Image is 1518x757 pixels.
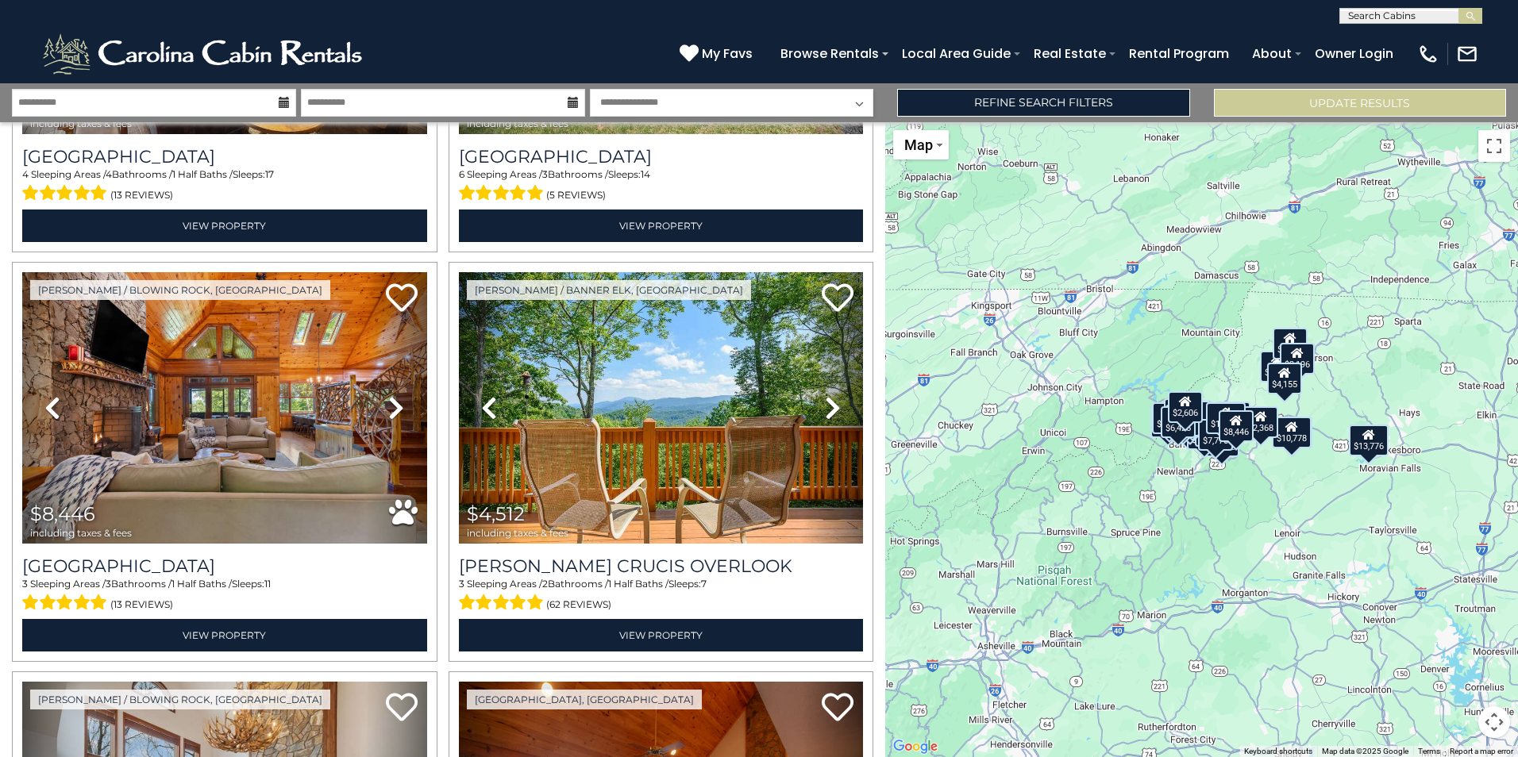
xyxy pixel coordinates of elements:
[1216,402,1250,433] div: $3,660
[1349,425,1389,456] div: $13,776
[459,272,864,543] img: thumbnail_163278412.jpeg
[822,691,853,725] a: Add to favorites
[22,168,29,180] span: 4
[264,578,271,590] span: 11
[22,272,427,543] img: thumbnail_163277015.jpeg
[889,736,942,757] img: Google
[1243,406,1278,438] div: $2,368
[1272,417,1312,448] div: $14,057
[897,89,1189,117] a: Refine Search Filters
[1150,406,1185,438] div: $5,490
[467,118,568,129] span: including taxes & fees
[546,594,611,615] span: (62 reviews)
[106,578,111,590] span: 3
[22,146,427,167] h3: Cucumber Tree Lodge
[1279,343,1314,375] div: $3,196
[30,118,132,129] span: including taxes & fees
[1121,40,1237,67] a: Rental Program
[1161,406,1196,438] div: $6,425
[1198,419,1233,451] div: $7,775
[1266,363,1301,394] div: $4,155
[386,282,418,316] a: Add to favorites
[702,44,753,63] span: My Favs
[772,40,887,67] a: Browse Rentals
[542,168,548,180] span: 3
[22,555,427,577] h3: Chimney Island
[1322,747,1408,755] span: Map data ©2025 Google
[106,168,112,180] span: 4
[1456,43,1478,65] img: mail-regular-white.png
[459,168,464,180] span: 6
[459,619,864,651] a: View Property
[172,168,233,180] span: 1 Half Baths /
[1478,706,1510,738] button: Map camera controls
[459,577,864,615] div: Sleeping Areas / Bathrooms / Sleeps:
[894,40,1019,67] a: Local Area Guide
[459,146,864,167] a: [GEOGRAPHIC_DATA]
[265,168,274,180] span: 17
[22,577,427,615] div: Sleeping Areas / Bathrooms / Sleeps:
[30,502,95,525] span: $8,446
[467,280,751,300] a: [PERSON_NAME] / Banner Elk, [GEOGRAPHIC_DATA]
[30,690,330,709] a: [PERSON_NAME] / Blowing Rock, [GEOGRAPHIC_DATA]
[1272,328,1307,359] div: $6,843
[40,30,369,78] img: White-1-2.png
[30,528,132,538] span: including taxes & fees
[1450,747,1513,755] a: Report a map error
[1244,40,1300,67] a: About
[467,528,568,538] span: including taxes & fees
[22,578,28,590] span: 3
[1026,40,1114,67] a: Real Estate
[386,691,418,725] a: Add to favorites
[459,167,864,206] div: Sleeping Areas / Bathrooms / Sleeps:
[1272,417,1312,448] div: $10,778
[904,136,933,153] span: Map
[22,167,427,206] div: Sleeping Areas / Bathrooms / Sleeps:
[889,736,942,757] a: Open this area in Google Maps (opens a new window)
[1259,351,1294,382] div: $3,518
[459,209,864,242] a: View Property
[608,578,668,590] span: 1 Half Baths /
[110,594,173,615] span: (13 reviews)
[30,280,330,300] a: [PERSON_NAME] / Blowing Rock, [GEOGRAPHIC_DATA]
[459,555,864,577] a: [PERSON_NAME] Crucis Overlook
[1418,747,1440,755] a: Terms (opens in new tab)
[822,282,853,316] a: Add to favorites
[1151,402,1186,434] div: $2,811
[701,578,707,590] span: 7
[1244,746,1312,757] button: Keyboard shortcuts
[641,168,650,180] span: 14
[1206,402,1246,434] div: $11,553
[680,44,757,64] a: My Favs
[22,555,427,577] a: [GEOGRAPHIC_DATA]
[1307,40,1401,67] a: Owner Login
[22,619,427,651] a: View Property
[459,578,464,590] span: 3
[893,130,949,159] button: Change map style
[546,185,606,206] span: (5 reviews)
[459,555,864,577] h3: Valle Crucis Overlook
[171,578,232,590] span: 1 Half Baths /
[22,146,427,167] a: [GEOGRAPHIC_DATA]
[542,578,548,590] span: 2
[467,502,525,525] span: $4,512
[110,185,173,206] span: (13 reviews)
[1168,391,1203,423] div: $2,606
[1219,410,1254,442] div: $8,446
[1214,89,1506,117] button: Update Results
[459,146,864,167] h3: Bluff View Farm
[1478,130,1510,162] button: Toggle fullscreen view
[1417,43,1439,65] img: phone-regular-white.png
[467,690,702,709] a: [GEOGRAPHIC_DATA], [GEOGRAPHIC_DATA]
[22,209,427,242] a: View Property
